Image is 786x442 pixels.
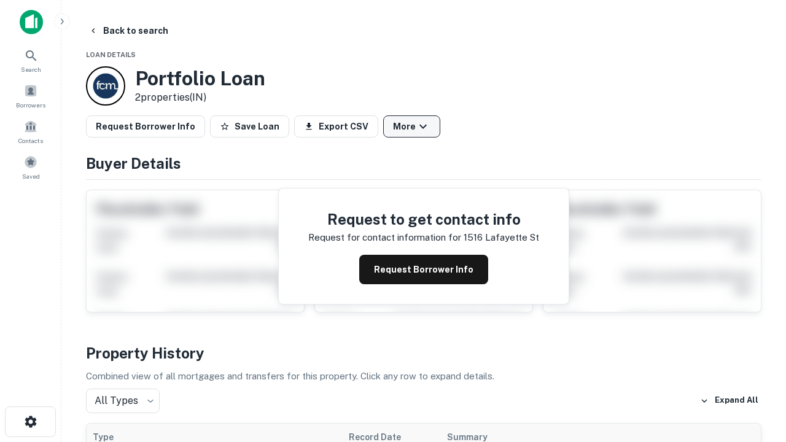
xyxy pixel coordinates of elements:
span: Borrowers [16,100,45,110]
button: Request Borrower Info [359,255,488,284]
iframe: Chat Widget [725,304,786,363]
button: Export CSV [294,115,378,138]
a: Borrowers [4,79,58,112]
a: Saved [4,150,58,184]
button: Request Borrower Info [86,115,205,138]
span: Search [21,64,41,74]
h4: Property History [86,342,761,364]
p: Request for contact information for [308,230,461,245]
button: Save Loan [210,115,289,138]
div: All Types [86,389,160,413]
button: Back to search [84,20,173,42]
p: 2 properties (IN) [135,90,265,105]
button: Expand All [697,392,761,410]
h3: Portfolio Loan [135,67,265,90]
span: Contacts [18,136,43,145]
a: Contacts [4,115,58,148]
h4: Buyer Details [86,152,761,174]
p: 1516 lafayette st [464,230,539,245]
span: Saved [22,171,40,181]
span: Loan Details [86,51,136,58]
p: Combined view of all mortgages and transfers for this property. Click any row to expand details. [86,369,761,384]
button: More [383,115,440,138]
a: Search [4,44,58,77]
h4: Request to get contact info [308,208,539,230]
img: capitalize-icon.png [20,10,43,34]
